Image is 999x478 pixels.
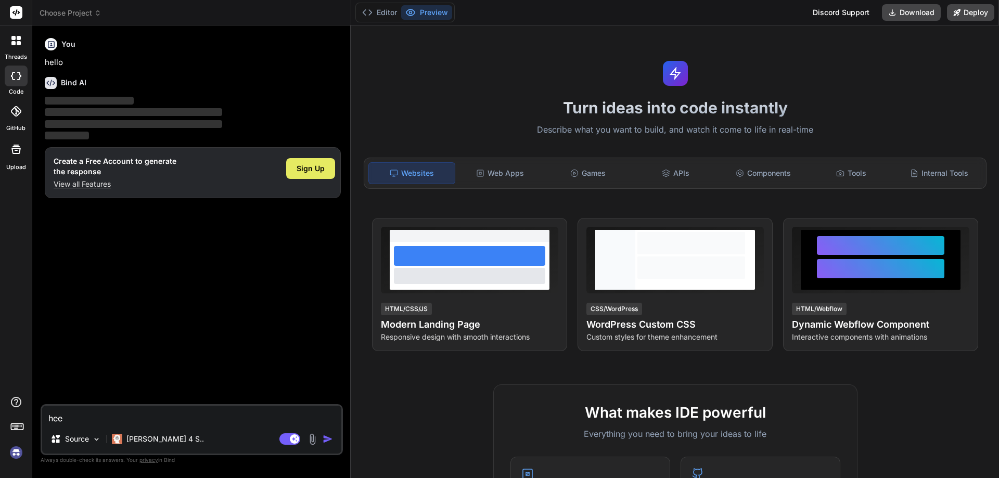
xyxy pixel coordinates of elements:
[721,162,806,184] div: Components
[545,162,631,184] div: Games
[54,179,176,189] p: View all Features
[306,433,318,445] img: attachment
[381,303,432,315] div: HTML/CSS/JS
[357,98,993,117] h1: Turn ideas into code instantly
[61,77,86,88] h6: Bind AI
[457,162,543,184] div: Web Apps
[42,406,341,424] textarea: hee
[6,124,25,133] label: GitHub
[510,428,840,440] p: Everything you need to bring your ideas to life
[510,402,840,423] h2: What makes IDE powerful
[112,434,122,444] img: Claude 4 Sonnet
[368,162,455,184] div: Websites
[297,163,325,174] span: Sign Up
[65,434,89,444] p: Source
[323,434,333,444] img: icon
[5,53,27,61] label: threads
[358,5,401,20] button: Editor
[806,4,876,21] div: Discord Support
[45,97,134,105] span: ‌
[139,457,158,463] span: privacy
[381,317,558,332] h4: Modern Landing Page
[792,317,969,332] h4: Dynamic Webflow Component
[45,108,222,116] span: ‌
[45,120,222,128] span: ‌
[792,303,847,315] div: HTML/Webflow
[401,5,452,20] button: Preview
[357,123,993,137] p: Describe what you want to build, and watch it come to life in real-time
[896,162,982,184] div: Internal Tools
[40,8,101,18] span: Choose Project
[381,332,558,342] p: Responsive design with smooth interactions
[61,39,75,49] h6: You
[586,303,642,315] div: CSS/WordPress
[54,156,176,177] h1: Create a Free Account to generate the response
[9,87,23,96] label: code
[45,57,341,69] p: hello
[41,455,343,465] p: Always double-check its answers. Your in Bind
[45,132,89,139] span: ‌
[633,162,719,184] div: APIs
[586,317,764,332] h4: WordPress Custom CSS
[586,332,764,342] p: Custom styles for theme enhancement
[92,435,101,444] img: Pick Models
[947,4,994,21] button: Deploy
[809,162,894,184] div: Tools
[882,4,941,21] button: Download
[792,332,969,342] p: Interactive components with animations
[6,163,26,172] label: Upload
[7,444,25,461] img: signin
[126,434,204,444] p: [PERSON_NAME] 4 S..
